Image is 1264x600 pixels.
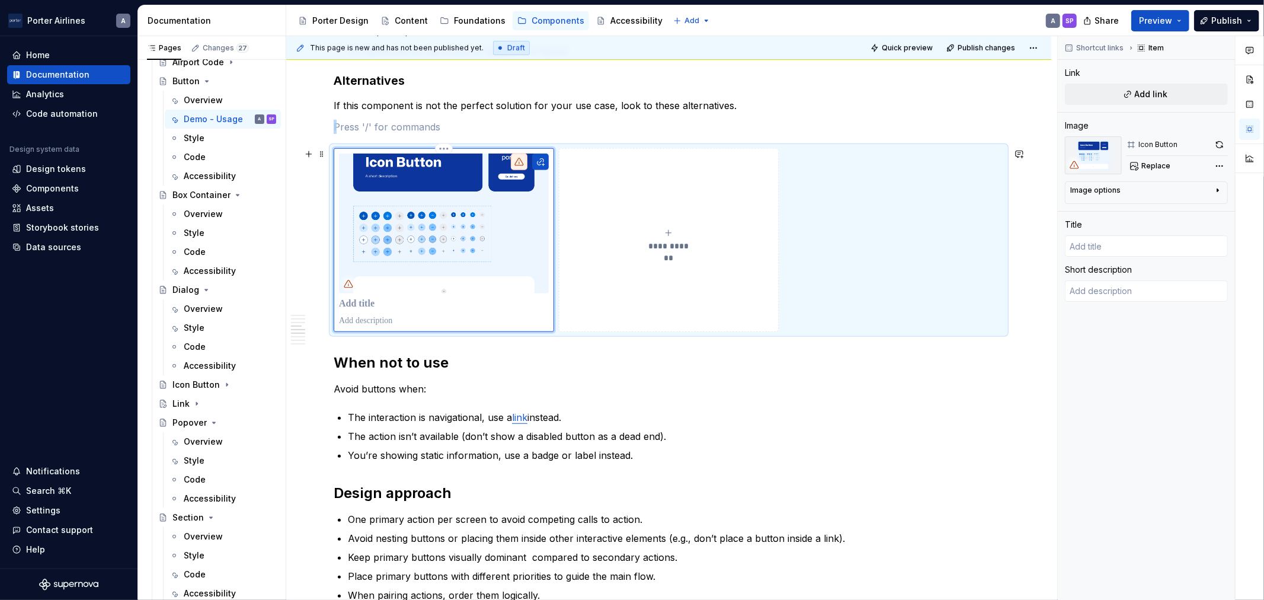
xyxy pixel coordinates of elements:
[172,398,190,410] div: Link
[7,104,130,123] a: Code automation
[1065,84,1228,105] button: Add link
[334,98,1004,113] p: If this component is not the perfect solution for your use case, look to these alternatives.
[1194,10,1259,31] button: Publish
[184,436,223,448] div: Overview
[26,202,54,214] div: Assets
[334,484,1004,503] h2: Design approach
[165,356,281,375] a: Accessibility
[153,186,281,205] a: Box Container
[7,501,130,520] a: Settings
[7,540,130,559] button: Help
[1077,10,1127,31] button: Share
[172,56,224,68] div: Airport Code
[7,481,130,500] button: Search ⌘K
[26,69,89,81] div: Documentation
[958,43,1015,53] span: Publish changes
[184,208,223,220] div: Overview
[165,110,281,129] a: Demo - UsageASP
[184,265,236,277] div: Accessibility
[1065,67,1080,79] div: Link
[165,470,281,489] a: Code
[165,91,281,110] a: Overview
[165,167,281,186] a: Accessibility
[348,448,1004,462] p: You’re showing static information, use a badge or label instead.
[435,11,510,30] a: Foundations
[26,49,50,61] div: Home
[26,183,79,194] div: Components
[7,238,130,257] a: Data sources
[7,521,130,540] button: Contact support
[26,465,80,477] div: Notifications
[165,451,281,470] a: Style
[7,159,130,178] a: Design tokens
[7,85,130,104] a: Analytics
[184,94,223,106] div: Overview
[165,318,281,337] a: Style
[1141,161,1170,171] span: Replace
[348,429,1004,443] p: The action isn’t available (don’t show a disabled button as a dead end).
[532,15,584,27] div: Components
[7,218,130,237] a: Storybook stories
[184,132,204,144] div: Style
[26,485,71,497] div: Search ⌘K
[348,569,1004,583] p: Place primary buttons with different priorities to guide the main flow.
[153,394,281,413] a: Link
[165,432,281,451] a: Overview
[1131,10,1189,31] button: Preview
[172,379,220,391] div: Icon Button
[684,16,699,25] span: Add
[236,43,249,53] span: 27
[1211,15,1242,27] span: Publish
[165,242,281,261] a: Code
[7,179,130,198] a: Components
[334,382,1004,396] p: Avoid buttons when:
[153,508,281,527] a: Section
[7,199,130,218] a: Assets
[610,15,663,27] div: Accessibility
[153,53,281,72] a: Airport Code
[376,11,433,30] a: Content
[165,224,281,242] a: Style
[165,261,281,280] a: Accessibility
[184,113,243,125] div: Demo - Usage
[293,9,667,33] div: Page tree
[7,462,130,481] button: Notifications
[1138,140,1177,149] div: Icon Button
[339,154,549,293] img: e9a12bbc-8195-43cf-ba59-2a444d24bff2.png
[184,170,236,182] div: Accessibility
[1051,16,1055,25] div: A
[395,15,428,27] div: Content
[1061,40,1129,56] button: Shortcut links
[1065,136,1122,174] img: e9a12bbc-8195-43cf-ba59-2a444d24bff2.png
[1065,16,1074,25] div: SP
[867,40,938,56] button: Quick preview
[153,280,281,299] a: Dialog
[165,129,281,148] a: Style
[184,550,204,561] div: Style
[153,413,281,432] a: Popover
[26,163,86,175] div: Design tokens
[7,65,130,84] a: Documentation
[153,375,281,394] a: Icon Button
[184,227,204,239] div: Style
[184,531,223,542] div: Overview
[165,489,281,508] a: Accessibility
[26,241,81,253] div: Data sources
[26,524,93,536] div: Contact support
[27,15,85,27] div: Porter Airlines
[26,544,45,556] div: Help
[165,546,281,565] a: Style
[172,189,231,201] div: Box Container
[454,15,505,27] div: Foundations
[348,512,1004,526] p: One primary action per screen to avoid competing calls to action.
[172,512,204,524] div: Section
[348,531,1004,545] p: Avoid nesting buttons or placing them inside other interactive elements (e.g., don’t place a butt...
[1076,43,1124,53] span: Shortcut links
[1139,15,1172,27] span: Preview
[165,148,281,167] a: Code
[184,588,236,599] div: Accessibility
[1065,264,1132,276] div: Short description
[165,299,281,318] a: Overview
[1095,15,1119,27] span: Share
[184,455,204,467] div: Style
